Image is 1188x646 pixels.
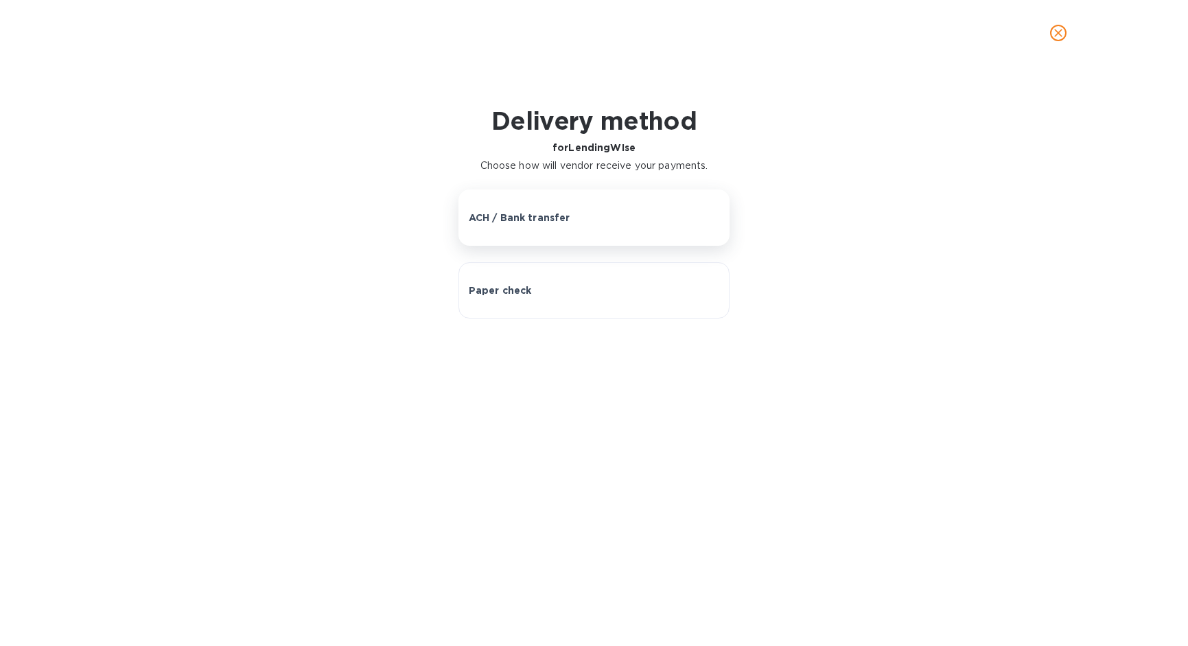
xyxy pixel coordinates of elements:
[480,106,708,135] h1: Delivery method
[1042,16,1075,49] button: close
[458,189,730,246] button: ACH / Bank transfer
[552,142,636,153] b: for LendingWIse
[469,284,532,297] p: Paper check
[469,211,570,224] p: ACH / Bank transfer
[458,262,730,319] button: Paper check
[1119,580,1188,646] iframe: Chat Widget
[480,159,708,173] p: Choose how will vendor receive your payments.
